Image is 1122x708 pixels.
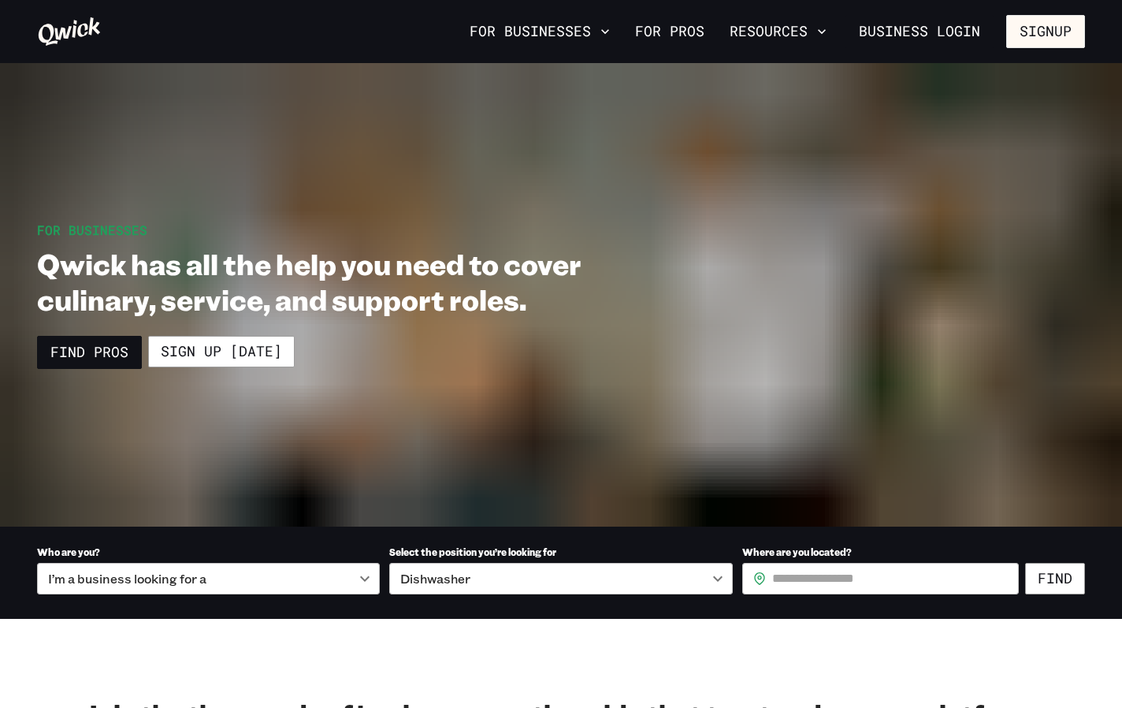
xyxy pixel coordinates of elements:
[1006,15,1085,48] button: Signup
[148,336,295,367] a: Sign up [DATE]
[37,336,142,369] a: Find Pros
[463,18,616,45] button: For Businesses
[723,18,833,45] button: Resources
[629,18,711,45] a: For Pros
[742,546,852,558] span: Where are you located?
[37,546,100,558] span: Who are you?
[37,246,666,317] h1: Qwick has all the help you need to cover culinary, service, and support roles.
[389,563,732,594] div: Dishwasher
[37,563,380,594] div: I’m a business looking for a
[1025,563,1085,594] button: Find
[37,222,147,238] span: For Businesses
[389,546,556,558] span: Select the position you’re looking for
[845,15,994,48] a: Business Login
